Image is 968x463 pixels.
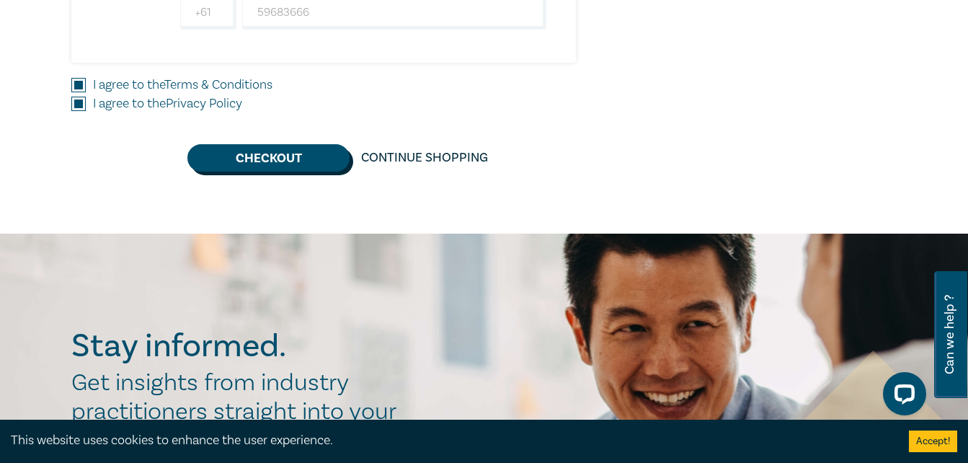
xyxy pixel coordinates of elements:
h2: Stay informed. [71,327,412,365]
button: Accept cookies [909,431,957,452]
h2: Get insights from industry practitioners straight into your inbox. [71,369,412,455]
button: Checkout [187,144,350,172]
label: I agree to the [93,76,272,94]
iframe: LiveChat chat widget [871,366,932,427]
a: Continue Shopping [350,144,499,172]
span: Can we help ? [943,280,956,389]
a: Terms & Conditions [164,76,272,93]
div: This website uses cookies to enhance the user experience. [11,431,887,450]
label: I agree to the [93,94,242,113]
a: Privacy Policy [166,95,242,112]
